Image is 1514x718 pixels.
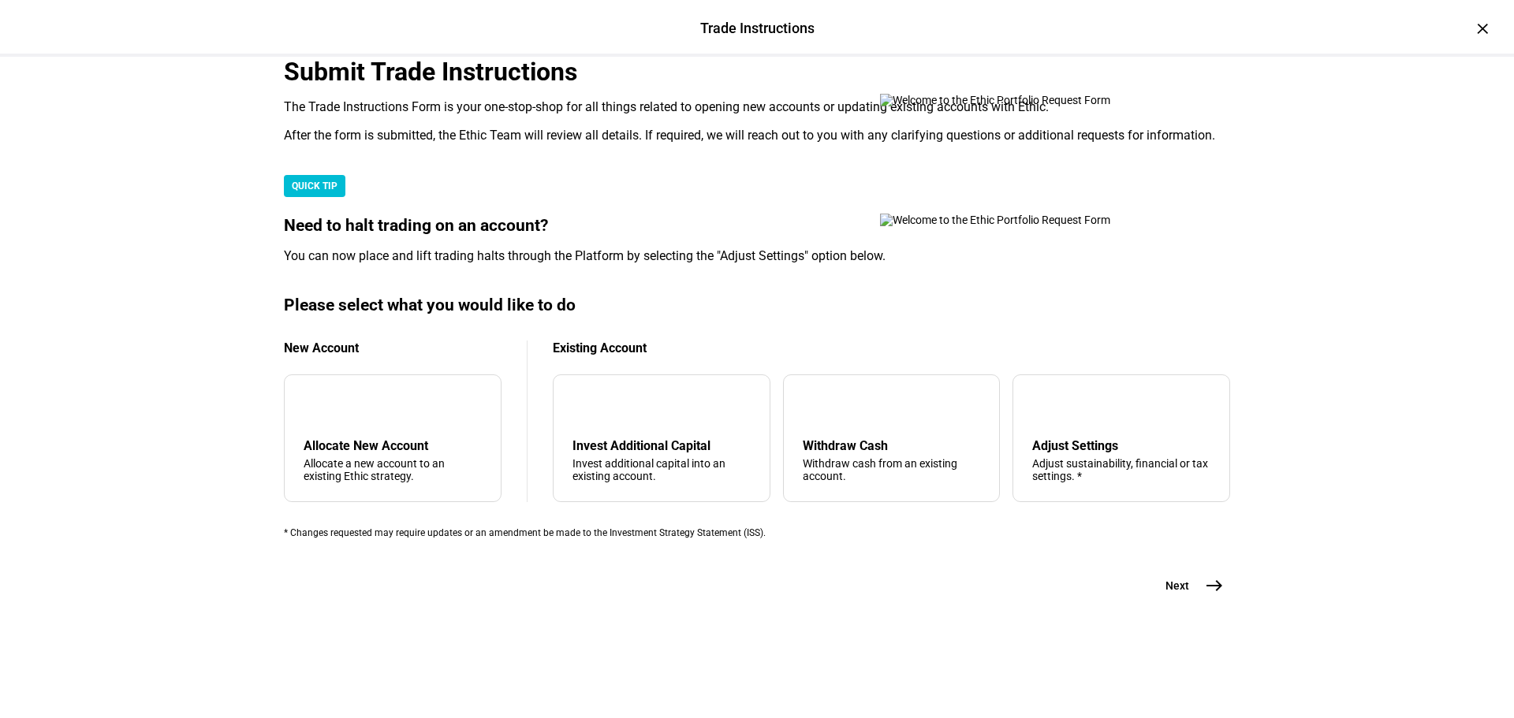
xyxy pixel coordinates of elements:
[284,216,1230,236] div: Need to halt trading on an account?
[1032,438,1210,453] div: Adjust Settings
[806,397,825,416] mat-icon: arrow_upward
[700,18,815,39] div: Trade Instructions
[880,94,1164,106] img: Welcome to the Ethic Portfolio Request Form
[284,527,1230,538] div: * Changes requested may require updates or an amendment be made to the Investment Strategy Statem...
[553,340,1230,355] div: Existing Account
[304,438,482,453] div: Allocate New Account
[1165,578,1189,593] span: Next
[1470,16,1495,41] div: ×
[1032,394,1057,419] mat-icon: tune
[284,296,1230,315] div: Please select what you would like to do
[284,175,345,197] div: QUICK TIP
[803,457,981,482] div: Withdraw cash from an existing account.
[1205,576,1224,595] mat-icon: east
[572,438,751,453] div: Invest Additional Capital
[307,397,326,416] mat-icon: add
[284,57,1230,87] div: Submit Trade Instructions
[284,248,1230,264] div: You can now place and lift trading halts through the Platform by selecting the "Adjust Settings" ...
[1147,570,1230,601] button: Next
[576,397,595,416] mat-icon: arrow_downward
[803,438,981,453] div: Withdraw Cash
[880,214,1164,226] img: Welcome to the Ethic Portfolio Request Form
[304,457,482,482] div: Allocate a new account to an existing Ethic strategy.
[1032,457,1210,482] div: Adjust sustainability, financial or tax settings. *
[284,99,1230,115] div: The Trade Instructions Form is your one-stop-shop for all things related to opening new accounts ...
[284,340,502,355] div: New Account
[572,457,751,482] div: Invest additional capital into an existing account.
[284,128,1230,143] div: After the form is submitted, the Ethic Team will review all details. If required, we will reach o...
